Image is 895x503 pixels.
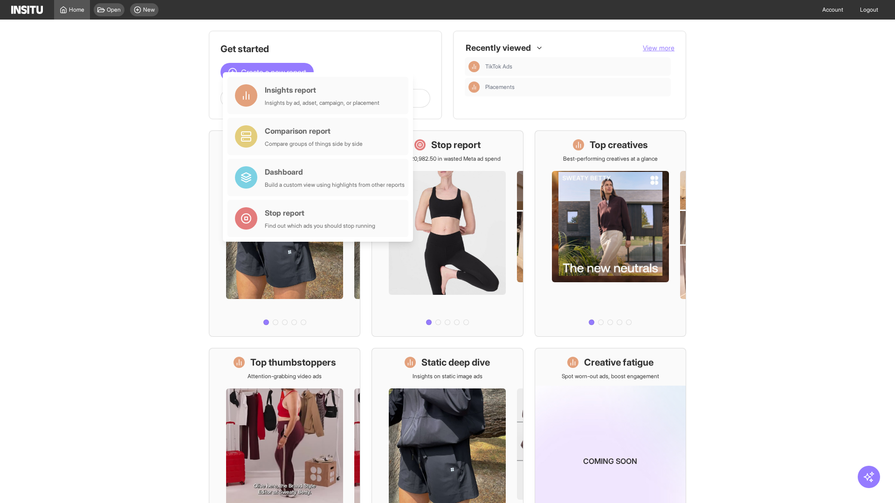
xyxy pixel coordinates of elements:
[421,356,490,369] h1: Static deep dive
[265,99,379,107] div: Insights by ad, adset, campaign, or placement
[485,83,667,91] span: Placements
[209,130,360,337] a: What's live nowSee all active ads instantly
[563,155,658,163] p: Best-performing creatives at a glance
[220,42,430,55] h1: Get started
[265,84,379,95] div: Insights report
[241,67,306,78] span: Create a new report
[468,82,480,93] div: Insights
[485,63,512,70] span: TikTok Ads
[431,138,481,151] h1: Stop report
[265,207,375,218] div: Stop report
[265,181,405,189] div: Build a custom view using highlights from other reports
[535,130,686,337] a: Top creativesBest-performing creatives at a glance
[643,44,675,52] span: View more
[265,166,405,177] div: Dashboard
[69,6,84,14] span: Home
[11,6,43,14] img: Logo
[250,356,336,369] h1: Top thumbstoppers
[643,43,675,53] button: View more
[248,373,322,380] p: Attention-grabbing video ads
[265,125,363,136] div: Comparison report
[485,63,667,70] span: TikTok Ads
[468,61,480,72] div: Insights
[107,6,121,14] span: Open
[265,140,363,148] div: Compare groups of things side by side
[394,155,501,163] p: Save £20,982.50 in wasted Meta ad spend
[413,373,482,380] p: Insights on static image ads
[220,63,314,82] button: Create a new report
[372,130,523,337] a: Stop reportSave £20,982.50 in wasted Meta ad spend
[485,83,515,91] span: Placements
[143,6,155,14] span: New
[265,222,375,230] div: Find out which ads you should stop running
[590,138,648,151] h1: Top creatives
